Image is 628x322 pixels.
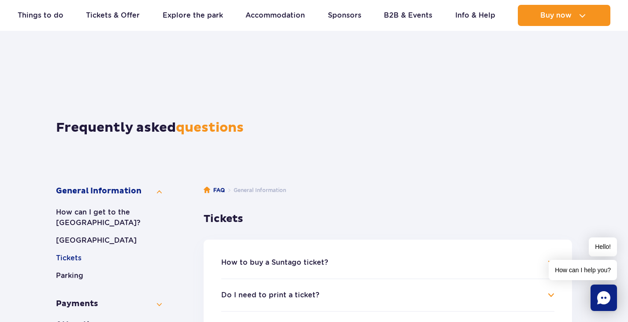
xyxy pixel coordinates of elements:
button: General Information [56,186,162,196]
button: Buy now [518,5,610,26]
button: How to buy a Suntago ticket? [221,259,328,266]
button: Payments [56,299,162,309]
a: Things to do [18,5,63,26]
h3: Tickets [204,212,572,226]
a: Info & Help [455,5,495,26]
a: Accommodation [245,5,305,26]
button: Parking [56,270,162,281]
li: General Information [225,186,286,195]
h1: Frequently asked [56,120,572,136]
div: Chat [591,285,617,311]
span: How can I help you? [549,260,617,280]
a: FAQ [204,186,225,195]
span: questions [176,119,244,136]
span: Hello! [589,237,617,256]
button: Do I need to print a ticket? [221,291,320,299]
button: [GEOGRAPHIC_DATA] [56,235,162,246]
span: Buy now [540,11,572,19]
button: How can I get to the [GEOGRAPHIC_DATA]? [56,207,162,228]
a: B2B & Events [384,5,432,26]
a: Explore the park [163,5,223,26]
a: Sponsors [328,5,361,26]
button: Tickets [56,253,162,263]
a: Tickets & Offer [86,5,140,26]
